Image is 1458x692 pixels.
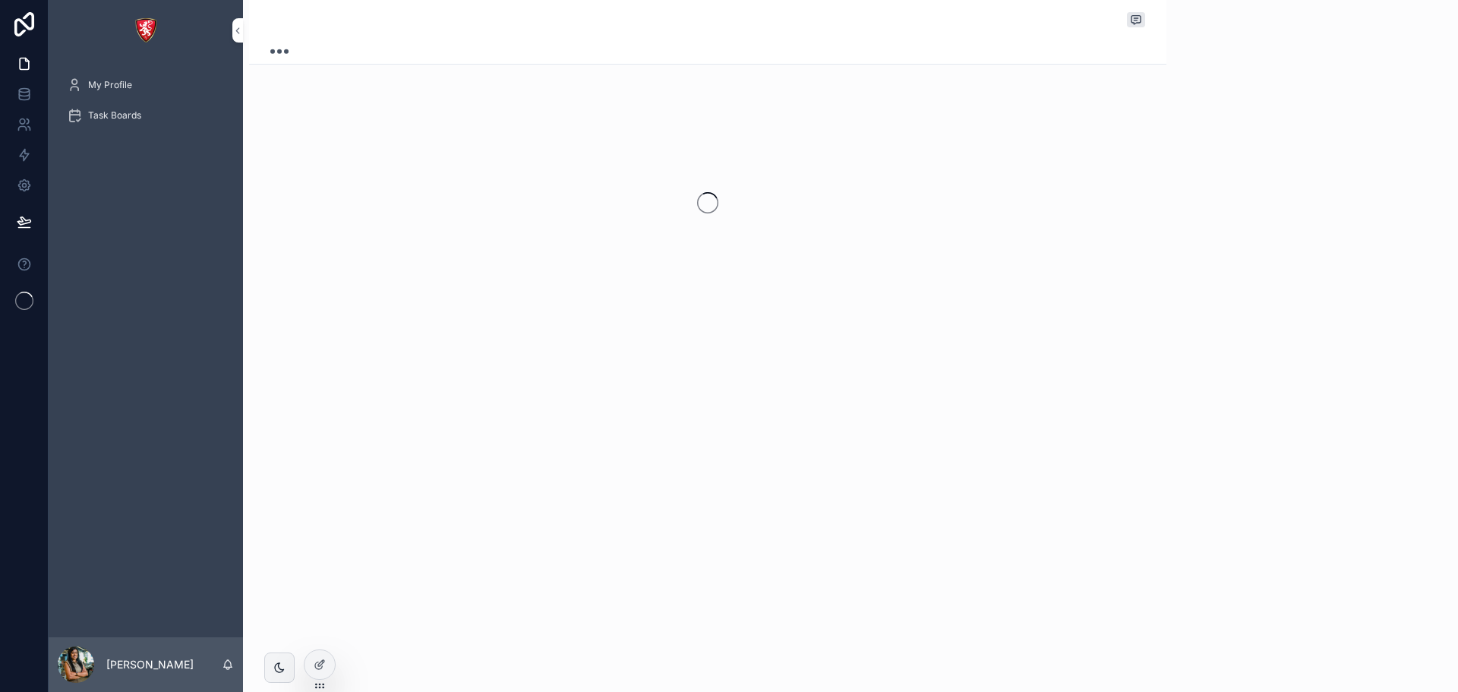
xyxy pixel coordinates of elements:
img: App logo [134,18,158,43]
a: Task Boards [58,102,234,129]
div: scrollable content [49,61,243,149]
a: My Profile [58,71,234,99]
p: [PERSON_NAME] [106,657,194,672]
span: Task Boards [88,109,141,122]
span: My Profile [88,79,132,91]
